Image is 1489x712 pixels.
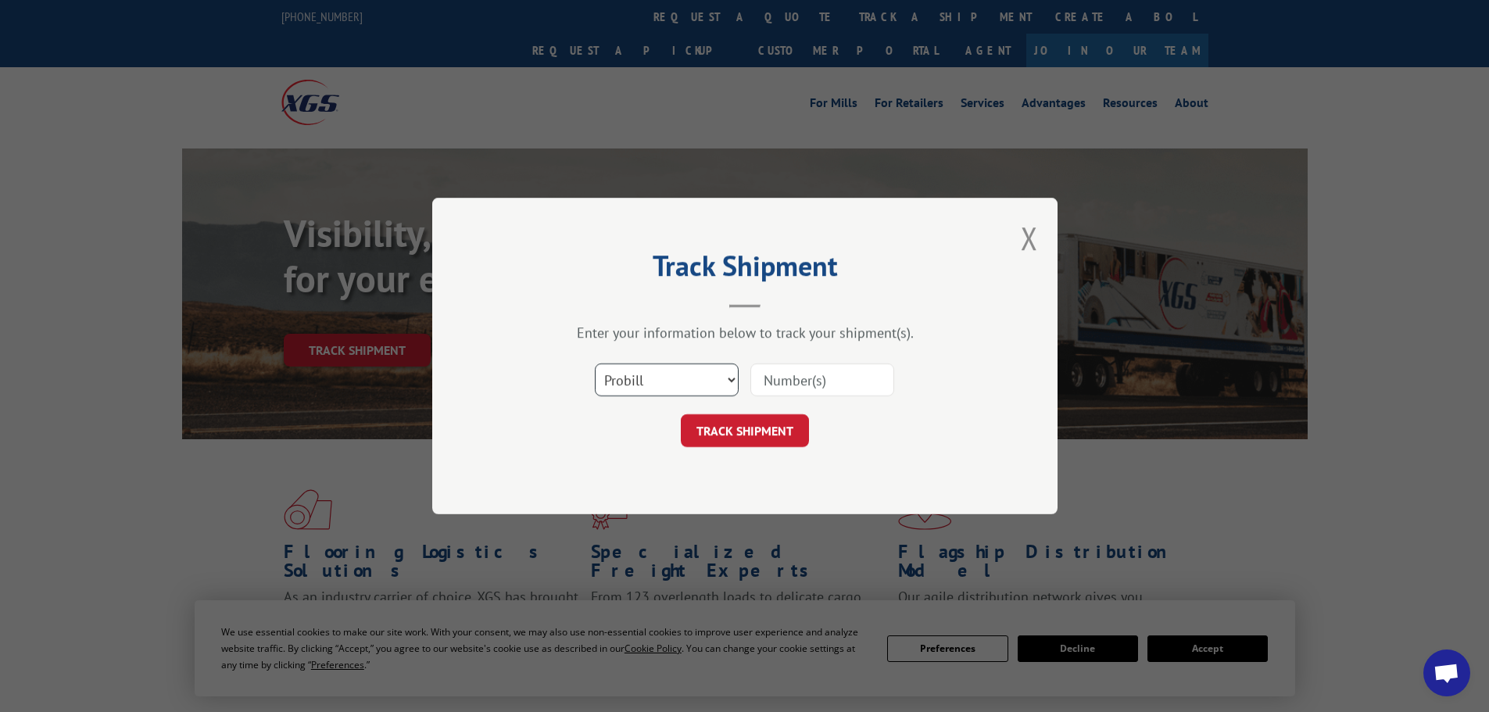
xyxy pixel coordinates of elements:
[1021,217,1038,259] button: Close modal
[510,324,979,342] div: Enter your information below to track your shipment(s).
[750,363,894,396] input: Number(s)
[681,414,809,447] button: TRACK SHIPMENT
[1423,649,1470,696] div: Open chat
[510,255,979,284] h2: Track Shipment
